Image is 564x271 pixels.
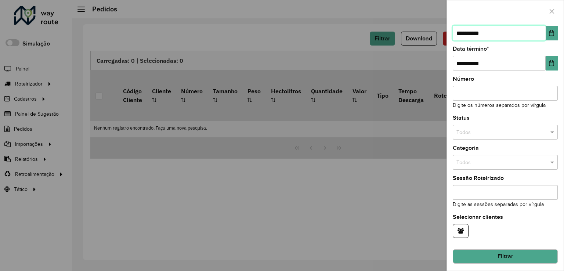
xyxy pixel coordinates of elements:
[546,56,558,71] button: Choose Date
[453,213,503,221] label: Selecionar clientes
[453,249,558,263] button: Filtrar
[453,113,470,122] label: Status
[453,102,546,108] small: Digite os números separados por vírgula
[453,202,544,207] small: Digite as sessões separadas por vírgula
[546,26,558,40] button: Choose Date
[453,174,504,183] label: Sessão Roteirizado
[453,144,479,152] label: Categoria
[453,75,474,83] label: Número
[453,44,489,53] label: Data término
